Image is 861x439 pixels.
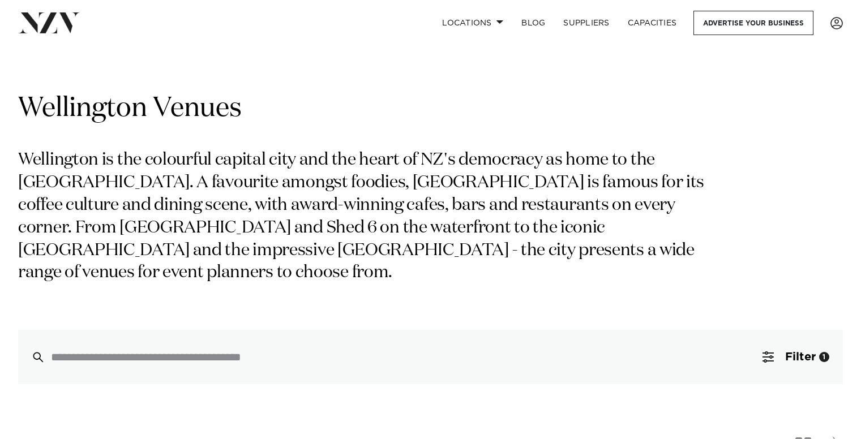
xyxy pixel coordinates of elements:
a: Locations [433,11,512,35]
a: SUPPLIERS [554,11,618,35]
div: 1 [819,352,829,362]
a: Advertise your business [693,11,813,35]
img: nzv-logo.png [18,12,80,33]
a: Capacities [619,11,686,35]
a: BLOG [512,11,554,35]
h1: Wellington Venues [18,91,843,127]
p: Wellington is the colourful capital city and the heart of NZ's democracy as home to the [GEOGRAPH... [18,149,718,285]
span: Filter [785,351,816,363]
button: Filter1 [749,330,843,384]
